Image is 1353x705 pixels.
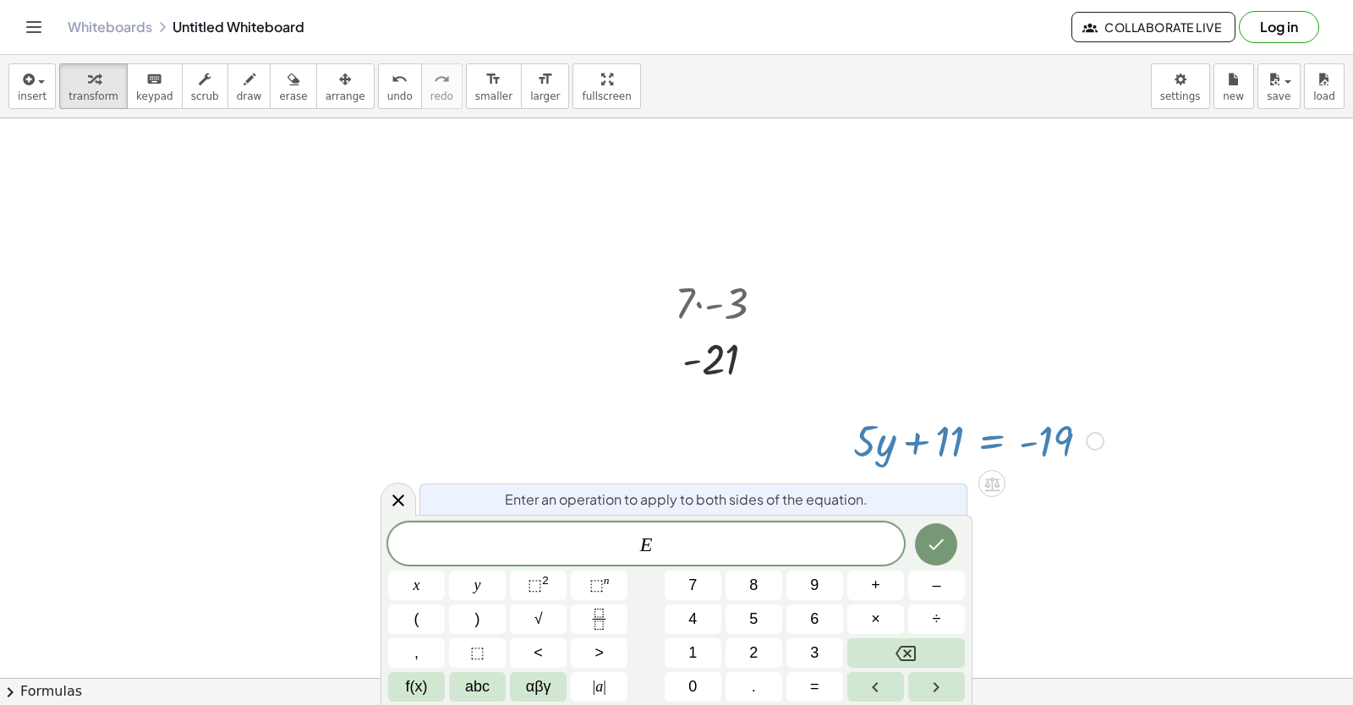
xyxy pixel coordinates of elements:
span: y [474,574,481,597]
span: 6 [810,608,819,631]
button: format_sizesmaller [466,63,522,109]
span: 4 [688,608,697,631]
span: abc [465,675,490,698]
span: transform [68,90,118,102]
button: Times [847,604,904,634]
sup: n [604,574,610,587]
button: arrange [316,63,375,109]
span: x [414,574,420,597]
span: √ [534,608,543,631]
span: a [593,675,606,698]
span: αβγ [526,675,551,698]
span: ⬚ [589,577,604,593]
i: undo [392,69,408,90]
button: Left arrow [847,672,904,702]
span: 7 [688,574,697,597]
button: Done [915,523,957,566]
button: Superscript [571,571,627,600]
span: 1 [688,642,697,664]
button: 7 [665,571,721,600]
span: new [1223,90,1244,102]
span: larger [530,90,560,102]
button: Collaborate Live [1071,12,1235,42]
span: 0 [688,675,697,698]
button: , [388,638,445,668]
span: f(x) [406,675,428,698]
span: keypad [136,90,173,102]
span: | [603,678,606,695]
button: load [1304,63,1345,109]
a: Whiteboards [68,19,152,36]
span: | [593,678,596,695]
button: 4 [665,604,721,634]
button: erase [270,63,316,109]
button: Toggle navigation [20,14,47,41]
i: keyboard [146,69,162,90]
span: > [594,642,604,664]
button: Square root [510,604,567,634]
button: format_sizelarger [521,63,569,109]
button: Alphabet [449,672,506,702]
span: < [534,642,543,664]
span: 5 [749,608,758,631]
span: ( [414,608,419,631]
button: 8 [726,571,782,600]
button: save [1257,63,1301,109]
button: 2 [726,638,782,668]
button: Less than [510,638,567,668]
button: keyboardkeypad [127,63,183,109]
button: Right arrow [908,672,965,702]
button: Placeholder [449,638,506,668]
i: format_size [485,69,501,90]
button: draw [227,63,271,109]
span: settings [1160,90,1201,102]
button: fullscreen [572,63,640,109]
span: × [871,608,880,631]
button: Greek alphabet [510,672,567,702]
button: Functions [388,672,445,702]
span: 2 [749,642,758,664]
button: Divide [908,604,965,634]
button: transform [59,63,128,109]
span: ⬚ [470,642,485,664]
span: smaller [475,90,512,102]
var: E [640,533,653,555]
span: draw [237,90,262,102]
span: ) [475,608,480,631]
button: new [1213,63,1254,109]
button: Plus [847,571,904,600]
button: 3 [786,638,843,668]
span: scrub [191,90,219,102]
span: fullscreen [582,90,631,102]
span: insert [18,90,47,102]
button: ) [449,604,506,634]
button: scrub [182,63,228,109]
button: y [449,571,506,600]
button: settings [1151,63,1210,109]
span: ÷ [933,608,941,631]
span: undo [387,90,413,102]
button: Minus [908,571,965,600]
span: arrange [326,90,365,102]
button: Fraction [571,604,627,634]
button: Absolute value [571,672,627,702]
span: = [810,675,819,698]
button: 1 [665,638,721,668]
button: Squared [510,571,567,600]
button: 9 [786,571,843,600]
button: . [726,672,782,702]
span: ⬚ [528,577,542,593]
button: Backspace [847,638,965,668]
span: save [1267,90,1290,102]
button: x [388,571,445,600]
button: 6 [786,604,843,634]
span: erase [279,90,307,102]
span: – [932,574,940,597]
button: redoredo [421,63,463,109]
button: 0 [665,672,721,702]
span: redo [430,90,453,102]
button: insert [8,63,56,109]
span: , [414,642,419,664]
i: format_size [537,69,553,90]
button: Log in [1239,11,1319,43]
